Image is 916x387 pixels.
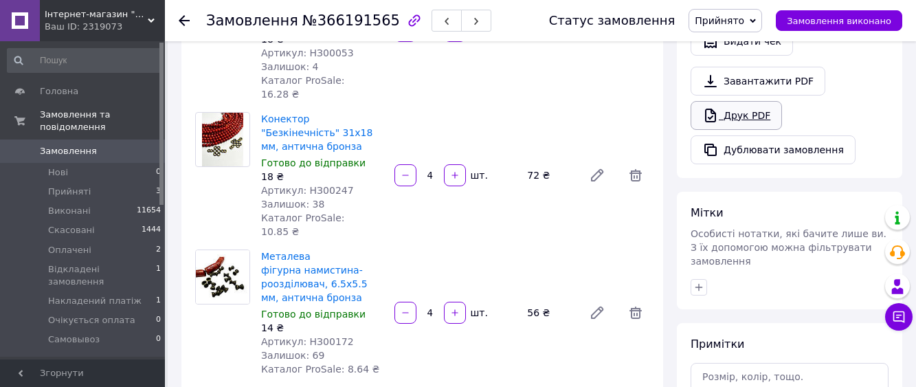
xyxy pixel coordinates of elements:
[179,14,190,27] div: Повернутися назад
[48,224,95,236] span: Скасовані
[261,75,344,100] span: Каталог ProSale: 16.28 ₴
[261,350,324,361] span: Залишок: 69
[48,186,91,198] span: Прийняті
[691,206,724,219] span: Мітки
[156,333,161,346] span: 0
[691,228,886,267] span: Особисті нотатки, які бачите лише ви. З їх допомогою можна фільтрувати замовлення
[156,295,161,307] span: 1
[691,101,782,130] a: Друк PDF
[467,168,489,182] div: шт.
[48,263,156,288] span: Відкладені замовлення
[691,67,825,96] a: Завантажити PDF
[261,170,383,184] div: 18 ₴
[48,333,100,346] span: Самовывоз
[549,14,675,27] div: Статус замовлення
[45,8,148,21] span: Інтернет-магазин "Творча комора"
[142,224,161,236] span: 1444
[196,250,249,304] img: Металева фігурна намистина-роозділювач, 6.5х5.5 мм, антична бронза
[691,338,744,351] span: Примітки
[622,299,649,327] span: Видалити
[261,251,368,303] a: Металева фігурна намистина-роозділювач, 6.5х5.5 мм, антична бронза
[776,10,902,31] button: Замовлення виконано
[40,85,78,98] span: Головна
[522,166,578,185] div: 72 ₴
[261,157,366,168] span: Готово до відправки
[885,303,913,331] button: Чат з покупцем
[156,166,161,179] span: 0
[261,364,379,375] span: Каталог ProSale: 8.64 ₴
[156,244,161,256] span: 2
[522,303,578,322] div: 56 ₴
[7,48,162,73] input: Пошук
[45,21,165,33] div: Ваш ID: 2319073
[787,16,891,26] span: Замовлення виконано
[583,299,611,327] a: Редагувати
[156,263,161,288] span: 1
[261,47,354,58] span: Артикул: НЗ00053
[695,15,744,26] span: Прийнято
[202,113,243,166] img: Конектор "Безкінечність" 31х18 мм, антична бронза
[261,199,324,210] span: Залишок: 38
[467,306,489,320] div: шт.
[156,314,161,327] span: 0
[137,205,161,217] span: 11654
[261,336,354,347] span: Артикул: НЗ00172
[206,12,298,29] span: Замовлення
[48,295,142,307] span: Накладений платіж
[261,185,354,196] span: Артикул: НЗ00247
[156,186,161,198] span: 3
[48,166,68,179] span: Нові
[622,162,649,189] span: Видалити
[691,135,856,164] button: Дублювати замовлення
[261,309,366,320] span: Готово до відправки
[261,113,372,152] a: Конектор "Безкінечність" 31х18 мм, антична бронза
[261,212,344,237] span: Каталог ProSale: 10.85 ₴
[40,109,165,133] span: Замовлення та повідомлення
[261,321,383,335] div: 14 ₴
[48,314,135,327] span: Очікується оплата
[40,145,97,157] span: Замовлення
[302,12,400,29] span: №366191565
[48,205,91,217] span: Виконані
[583,162,611,189] a: Редагувати
[261,61,319,72] span: Залишок: 4
[48,244,91,256] span: Оплачені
